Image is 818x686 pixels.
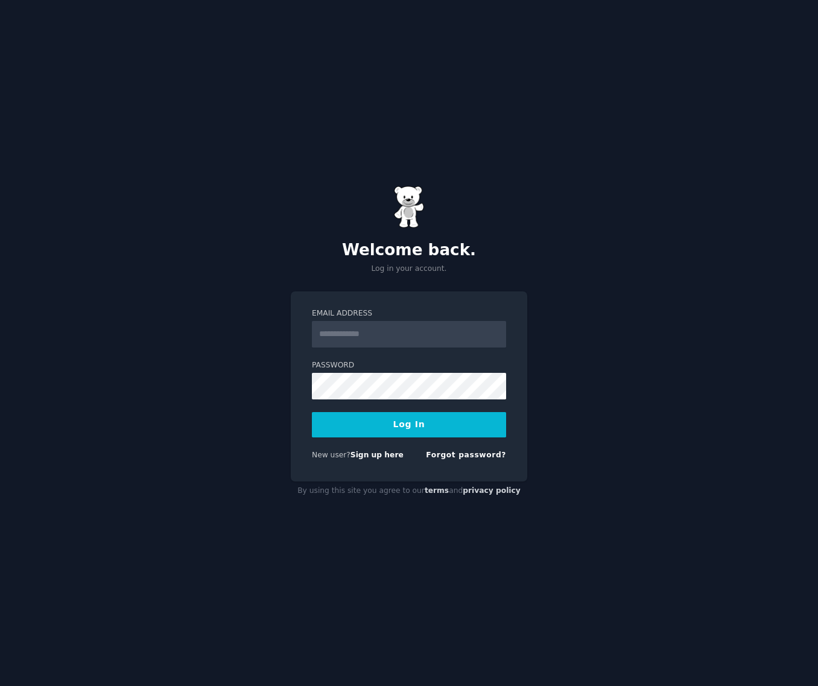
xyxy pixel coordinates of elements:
[291,264,527,275] p: Log in your account.
[312,360,506,371] label: Password
[312,308,506,319] label: Email Address
[291,481,527,501] div: By using this site you agree to our and
[350,451,404,459] a: Sign up here
[394,186,424,228] img: Gummy Bear
[426,451,506,459] a: Forgot password?
[425,486,449,495] a: terms
[312,451,350,459] span: New user?
[291,241,527,260] h2: Welcome back.
[312,412,506,437] button: Log In
[463,486,521,495] a: privacy policy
